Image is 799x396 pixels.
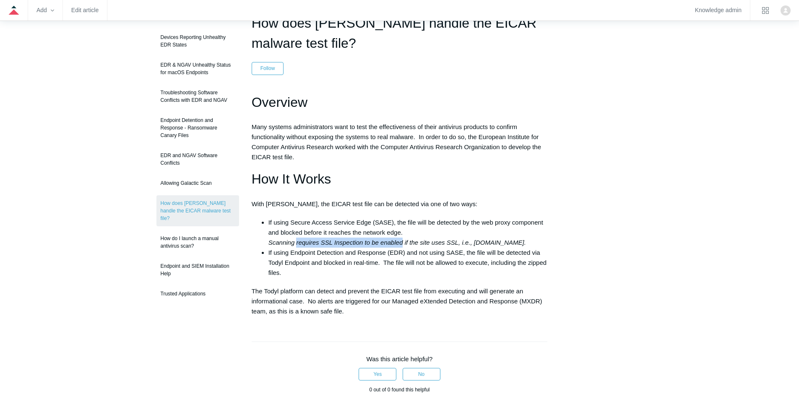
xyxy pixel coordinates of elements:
button: This article was helpful [359,368,396,380]
em: Scanning requires SSL Inspection to be enabled if the site uses SSL, i.e., [DOMAIN_NAME]. [268,239,526,246]
h1: How It Works [252,168,548,190]
li: If using Secure Access Service Edge (SASE), the file will be detected by the web proxy component ... [268,217,548,248]
p: Many systems administrators want to test the effectiveness of their antivirus products to confirm... [252,122,548,162]
button: Follow Article [252,62,284,75]
zd-hc-trigger: Add [36,8,54,13]
a: Allowing Galactic Scan [156,175,239,191]
img: user avatar [781,5,791,16]
a: EDR and NGAV Software Conflicts [156,148,239,171]
button: This article was not helpful [403,368,440,380]
a: Endpoint and SIEM Installation Help [156,258,239,282]
a: Troubleshooting Software Conflicts with EDR and NGAV [156,85,239,108]
p: The Todyl platform can detect and prevent the EICAR test file from executing and will generate an... [252,286,548,316]
a: Knowledge admin [695,8,742,13]
zd-hc-trigger: Click your profile icon to open the profile menu [781,5,791,16]
a: Edit article [71,8,99,13]
h1: Overview [252,92,548,113]
span: 0 out of 0 found this helpful [369,387,429,393]
a: Devices Reporting Unhealthy EDR States [156,29,239,53]
a: Endpoint Detention and Response - Ransomware Canary Files [156,112,239,143]
a: EDR & NGAV Unhealthy Status for macOS Endpoints [156,57,239,80]
h1: How does Todyl handle the EICAR malware test file? [252,13,548,53]
a: How do I launch a manual antivirus scan? [156,230,239,254]
a: Trusted Applications [156,286,239,302]
li: If using Endpoint Detection and Response (EDR) and not using SASE, the file will be detected via ... [268,248,548,278]
p: With [PERSON_NAME], the EICAR test file can be detected via one of two ways: [252,199,548,209]
a: How does [PERSON_NAME] handle the EICAR malware test file? [156,195,239,226]
span: Was this article helpful? [367,355,433,362]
